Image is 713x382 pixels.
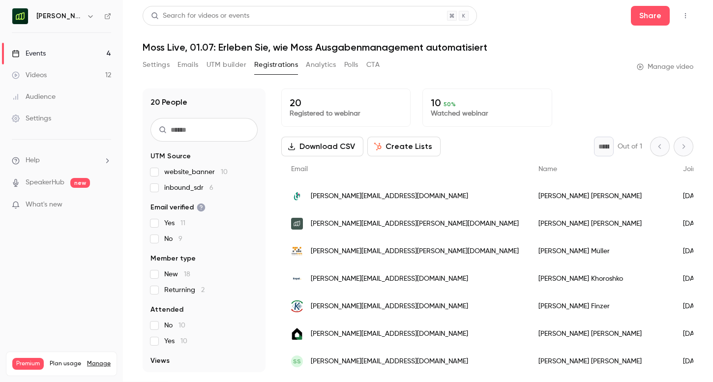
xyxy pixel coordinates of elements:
button: Polls [344,57,358,73]
span: Attended [150,305,183,315]
div: Search for videos or events [151,11,249,21]
span: What's new [26,200,62,210]
div: [PERSON_NAME] Finzer [529,293,673,320]
a: Manage video [637,62,693,72]
span: Views [150,356,170,366]
div: Settings [12,114,51,123]
span: inbound_sdr [164,183,213,193]
span: 10 [178,322,185,329]
div: [PERSON_NAME] [PERSON_NAME] [529,348,673,375]
span: 50 % [444,101,456,108]
span: [PERSON_NAME][EMAIL_ADDRESS][DOMAIN_NAME] [311,356,468,367]
p: 10 [431,97,543,109]
button: UTM builder [207,57,246,73]
span: Email verified [150,203,206,212]
a: Manage [87,360,111,368]
div: Videos [12,70,47,80]
button: Download CSV [281,137,363,156]
h6: [PERSON_NAME] [GEOGRAPHIC_DATA] [36,11,83,21]
h1: Moss Live, 01.07: Erleben Sie, wie Moss Ausgabenmanagement automatisiert [143,41,693,53]
span: 18 [184,271,190,278]
button: Analytics [306,57,336,73]
span: New [164,269,190,279]
span: website_banner [164,167,228,177]
div: [PERSON_NAME] Müller [529,237,673,265]
p: 20 [290,97,402,109]
div: [PERSON_NAME] Khoroshko [529,265,673,293]
img: getmoss.com [291,218,303,230]
p: Out of 1 [618,142,642,151]
span: No [164,321,185,330]
span: 9 [178,235,182,242]
span: Member type [150,254,196,264]
p: Watched webinar [431,109,543,118]
span: [PERSON_NAME][EMAIL_ADDRESS][DOMAIN_NAME] [311,274,468,284]
a: SpeakerHub [26,177,64,188]
span: Yes [164,336,187,346]
span: 6 [209,184,213,191]
span: Premium [12,358,44,370]
span: Name [538,166,557,173]
img: enpal.de [291,273,303,285]
span: new [70,178,90,188]
div: [PERSON_NAME] [PERSON_NAME] [529,182,673,210]
span: 2 [201,287,205,294]
button: Registrations [254,57,298,73]
span: [PERSON_NAME][EMAIL_ADDRESS][PERSON_NAME][DOMAIN_NAME] [311,246,519,257]
div: [PERSON_NAME] [PERSON_NAME] [529,210,673,237]
div: [PERSON_NAME] [PERSON_NAME] [529,320,673,348]
span: Yes [164,218,185,228]
span: UTM Source [150,151,191,161]
img: tracetronic.de [291,245,303,257]
h1: 20 People [150,96,187,108]
button: Create Lists [367,137,441,156]
img: kratschmayer.de [291,300,303,312]
button: Emails [178,57,198,73]
span: 10 [221,169,228,176]
img: Moss Deutschland [12,8,28,24]
span: [PERSON_NAME][EMAIL_ADDRESS][DOMAIN_NAME] [311,191,468,202]
li: help-dropdown-opener [12,155,111,166]
span: Help [26,155,40,166]
img: ueberleben.org [291,190,303,202]
span: Plan usage [50,360,81,368]
button: Share [631,6,670,26]
p: Registered to webinar [290,109,402,118]
span: SS [293,357,301,366]
button: Settings [143,57,170,73]
span: 11 [180,220,185,227]
span: live [164,372,187,382]
button: CTA [366,57,380,73]
iframe: Noticeable Trigger [99,201,111,209]
div: Events [12,49,46,59]
span: Email [291,166,308,173]
img: rebuild-now.com [291,328,303,340]
span: No [164,234,182,244]
span: 10 [180,338,187,345]
span: [PERSON_NAME][EMAIL_ADDRESS][DOMAIN_NAME] [311,329,468,339]
span: [PERSON_NAME][EMAIL_ADDRESS][PERSON_NAME][DOMAIN_NAME] [311,219,519,229]
div: Audience [12,92,56,102]
span: [PERSON_NAME][EMAIL_ADDRESS][DOMAIN_NAME] [311,301,468,312]
span: Returning [164,285,205,295]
